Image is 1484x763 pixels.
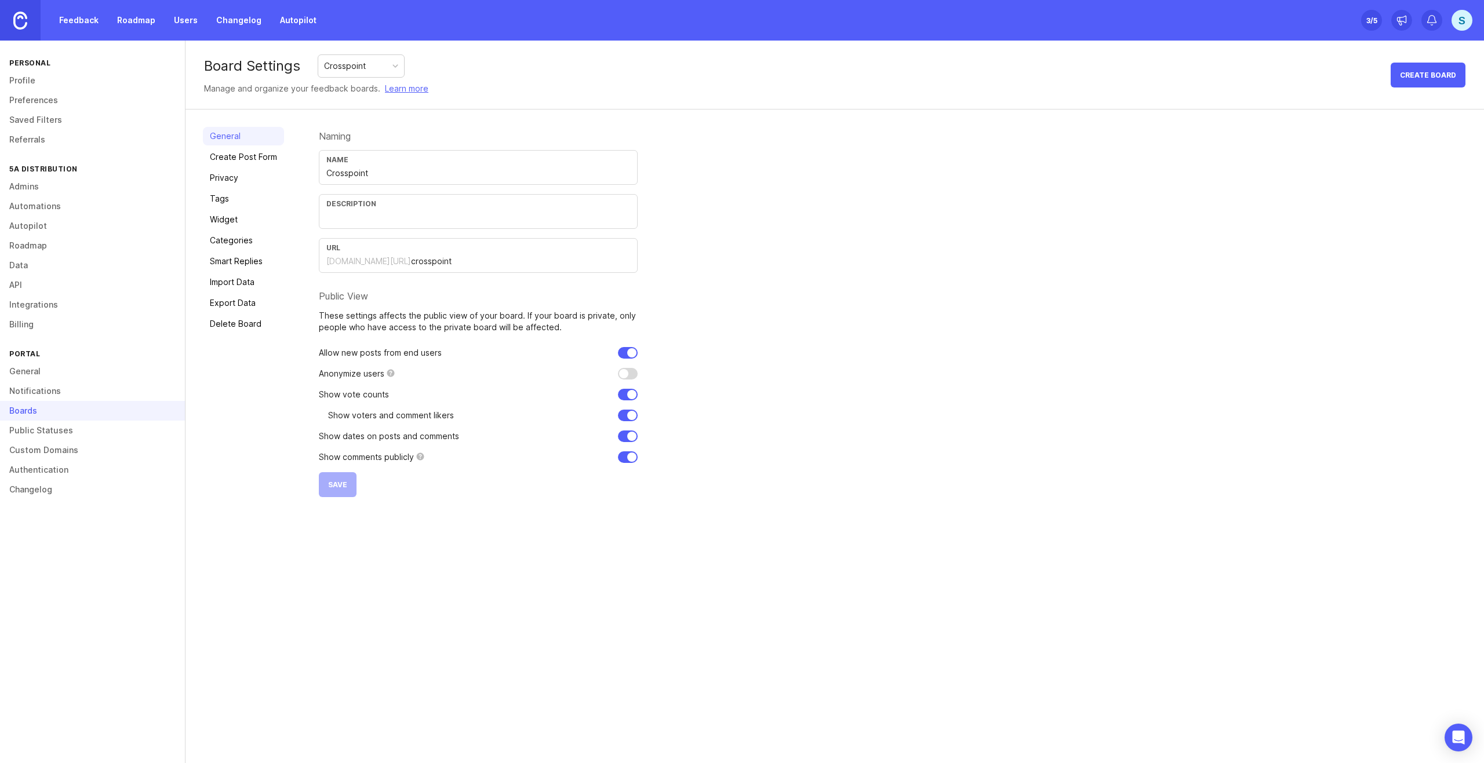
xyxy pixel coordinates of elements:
[319,430,459,442] p: Show dates on posts and comments
[13,12,27,30] img: Canny Home
[203,127,284,145] a: General
[273,10,323,31] a: Autopilot
[203,231,284,250] a: Categories
[319,132,638,141] div: Naming
[1452,10,1472,31] button: S
[326,199,630,208] div: Description
[203,273,284,291] a: Import Data
[203,189,284,208] a: Tags
[203,210,284,229] a: Widget
[319,451,414,463] p: Show comments publicly
[167,10,205,31] a: Users
[326,155,630,164] div: Name
[326,243,630,252] div: URL
[319,368,384,379] p: Anonymize users
[204,82,428,95] div: Manage and organize your feedback boards.
[319,310,638,333] p: These settings affects the public view of your board. If your board is private, only people who h...
[204,59,300,73] div: Board Settings
[319,291,638,301] div: Public View
[203,169,284,187] a: Privacy
[326,255,411,267] div: [DOMAIN_NAME][URL]
[1445,724,1472,751] div: Open Intercom Messenger
[52,10,106,31] a: Feedback
[1366,12,1377,28] div: 3 /5
[203,315,284,333] a: Delete Board
[1361,10,1382,31] button: 3/5
[203,294,284,312] a: Export Data
[209,10,268,31] a: Changelog
[1391,63,1465,87] button: Create Board
[385,82,428,95] a: Learn more
[110,10,162,31] a: Roadmap
[203,148,284,166] a: Create Post Form
[328,410,454,421] p: Show voters and comment likers
[324,60,366,72] div: Crosspoint
[319,347,442,359] p: Allow new posts from end users
[1400,71,1456,79] span: Create Board
[319,389,389,400] p: Show vote counts
[203,252,284,271] a: Smart Replies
